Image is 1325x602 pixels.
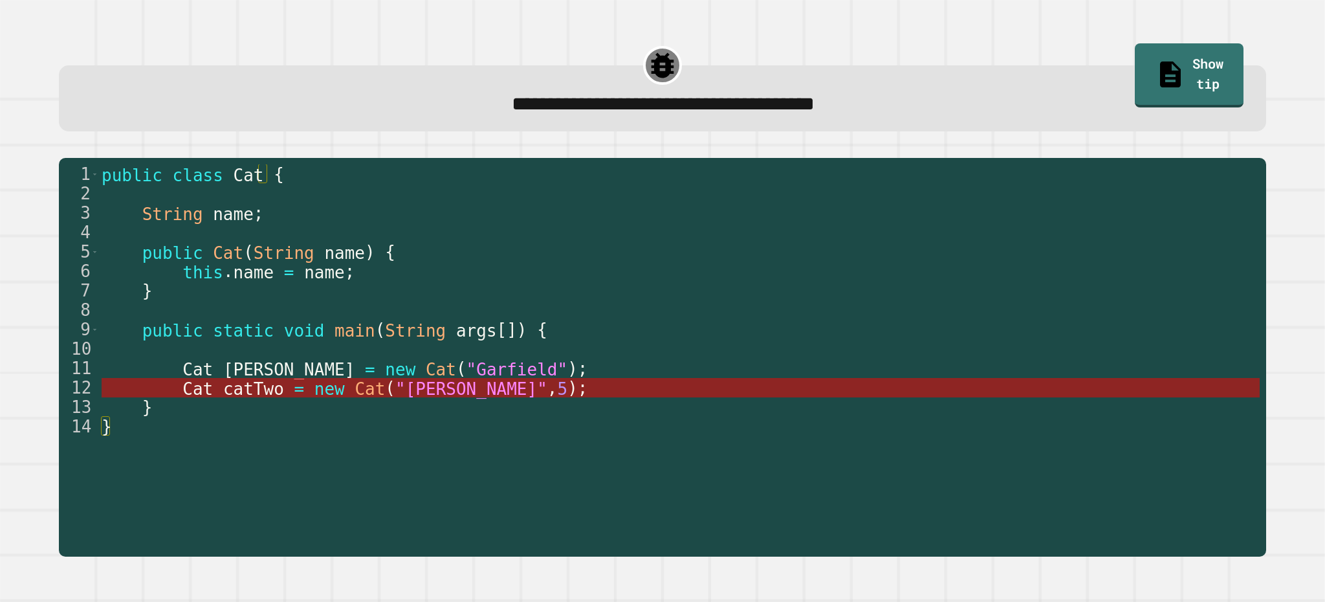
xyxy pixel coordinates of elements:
[325,243,366,262] span: name
[386,320,446,340] span: String
[142,320,203,340] span: public
[59,203,99,223] div: 3
[223,379,284,398] span: catTwo
[305,262,345,282] span: name
[334,320,375,340] span: main
[284,262,294,282] span: =
[214,320,274,340] span: static
[59,184,99,203] div: 2
[142,204,203,223] span: String
[59,242,99,262] div: 5
[395,379,547,398] span: "[PERSON_NAME]"
[59,378,99,397] div: 12
[558,379,568,398] span: 5
[91,320,98,339] span: Toggle code folding, rows 9 through 13
[254,243,314,262] span: String
[214,204,254,223] span: name
[59,281,99,300] div: 7
[456,320,497,340] span: args
[91,242,98,262] span: Toggle code folding, rows 5 through 7
[102,165,162,184] span: public
[59,397,99,417] div: 13
[91,164,98,184] span: Toggle code folding, rows 1 through 14
[59,223,99,242] div: 4
[1135,43,1243,107] a: Show tip
[234,165,264,184] span: Cat
[173,165,223,184] span: class
[183,359,214,379] span: Cat
[59,320,99,339] div: 9
[223,359,355,379] span: [PERSON_NAME]
[234,262,274,282] span: name
[59,300,99,320] div: 8
[59,339,99,359] div: 10
[426,359,456,379] span: Cat
[386,359,416,379] span: new
[284,320,325,340] span: void
[59,262,99,281] div: 6
[314,379,345,398] span: new
[183,379,214,398] span: Cat
[142,243,203,262] span: public
[355,379,386,398] span: Cat
[466,359,568,379] span: "Garfield"
[59,359,99,378] div: 11
[294,379,305,398] span: =
[183,262,224,282] span: this
[365,359,375,379] span: =
[214,243,244,262] span: Cat
[59,164,99,184] div: 1
[59,417,99,436] div: 14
